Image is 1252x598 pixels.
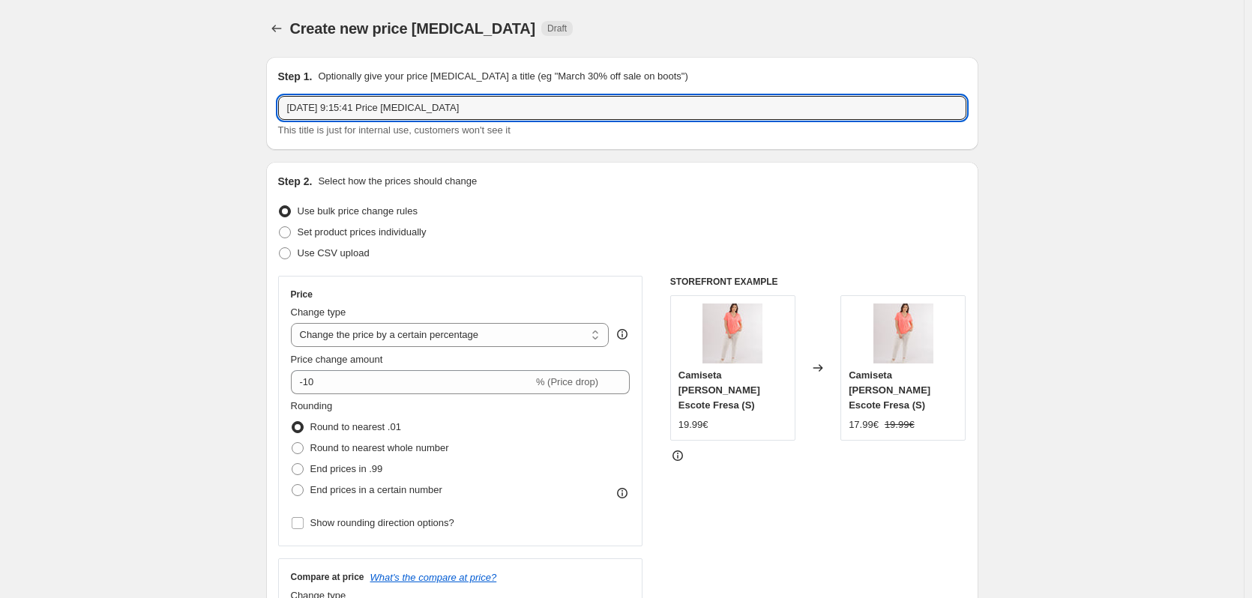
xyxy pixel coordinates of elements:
[873,303,933,363] img: 5007698047.01_2b0b7287-47d9-41c0-ab64-4809406e77ab_80x.jpg
[310,484,442,495] span: End prices in a certain number
[547,22,567,34] span: Draft
[291,289,313,300] h3: Price
[678,417,708,432] div: 19.99€
[615,327,630,342] div: help
[291,370,533,394] input: -15
[702,303,762,363] img: 5007698047.01_2b0b7287-47d9-41c0-ab64-4809406e77ab_80x.jpg
[298,226,427,238] span: Set product prices individually
[318,69,687,84] p: Optionally give your price [MEDICAL_DATA] a title (eg "March 30% off sale on boots")
[310,421,401,432] span: Round to nearest .01
[670,276,966,288] h6: STOREFRONT EXAMPLE
[849,369,930,411] span: Camiseta [PERSON_NAME] Escote Fresa (S)
[291,400,333,411] span: Rounding
[298,247,370,259] span: Use CSV upload
[278,69,313,84] h2: Step 1.
[310,442,449,453] span: Round to nearest whole number
[278,124,511,136] span: This title is just for internal use, customers won't see it
[318,174,477,189] p: Select how the prices should change
[266,18,287,39] button: Price change jobs
[310,517,454,528] span: Show rounding direction options?
[278,174,313,189] h2: Step 2.
[310,463,383,474] span: End prices in .99
[291,571,364,583] h3: Compare at price
[290,20,536,37] span: Create new price [MEDICAL_DATA]
[678,369,760,411] span: Camiseta [PERSON_NAME] Escote Fresa (S)
[298,205,418,217] span: Use bulk price change rules
[291,306,346,318] span: Change type
[370,572,497,583] button: What's the compare at price?
[278,96,966,120] input: 30% off holiday sale
[849,417,879,432] div: 17.99€
[291,354,383,365] span: Price change amount
[536,376,598,387] span: % (Price drop)
[885,417,915,432] strike: 19.99€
